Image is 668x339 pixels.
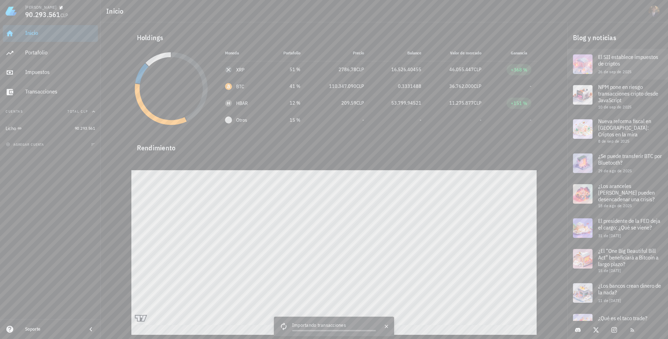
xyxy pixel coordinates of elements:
div: 15 % [272,116,300,124]
span: - [530,117,531,123]
span: El SII establece impuestos de criptos [598,53,658,67]
div: [PERSON_NAME] [25,5,56,10]
div: 0,3331488 [375,83,421,90]
span: El presidente de la FED deja el cargo: ¿Qué se viene? [598,217,660,231]
span: ¿Los bancos crean dinero de la nada? [598,282,661,296]
span: ¿Los aranceles [PERSON_NAME] pueden desencadenar una crisis? [598,182,655,203]
span: - [530,83,531,89]
span: 31 de [DATE] [598,233,621,238]
div: Holdings [131,27,537,49]
a: Portafolio [3,45,98,61]
a: ¿Qué es el taco trade? [567,308,668,339]
a: Impuestos [3,64,98,81]
span: Otros [236,116,247,124]
span: CLP [356,66,364,73]
span: 90.293.561 [25,10,60,19]
span: 26 de sep de 2025 [598,69,632,74]
span: ¿El “One Big Beautiful Bill Act” beneficiará a Bitcoin a largo plazo? [598,247,659,268]
div: +368 % [511,66,527,73]
span: Ganancia [511,50,531,55]
div: Inicio [25,30,95,36]
a: ¿Los bancos crean dinero de la nada? 11 de [DATE] [567,278,668,308]
div: XRP-icon [225,66,232,73]
th: Portafolio [267,45,306,61]
div: 53.799,94521 [375,99,421,107]
span: Total CLP [67,109,88,114]
span: 15 de [DATE] [598,268,621,273]
div: BTC [236,83,245,90]
div: +151 % [511,100,527,107]
span: 8 de sep de 2025 [598,138,629,144]
div: Blog y noticias [567,27,668,49]
span: CLP [60,12,68,18]
span: CLP [356,83,364,89]
a: ¿Se puede transferir BTC por Bluetooth? 29 de ago de 2025 [567,148,668,179]
button: agregar cuenta [4,141,47,148]
div: XRP [236,66,245,73]
button: CuentasTotal CLP [3,103,98,120]
h1: Inicio [106,6,126,17]
a: Transacciones [3,84,98,100]
div: Importando transacciones [292,322,376,330]
div: Rendimiento [131,137,537,153]
span: - [362,117,364,123]
a: Charting by TradingView [135,315,147,322]
div: Transacciones [25,88,95,95]
th: Balance [370,45,427,61]
span: - [420,117,421,123]
div: avatar [648,6,660,17]
div: HBAR [236,100,248,107]
span: NPM pone en riesgo transacciones cripto desde JavaScript [598,83,658,104]
div: Licho [6,126,16,131]
span: 46.055.447 [449,66,474,73]
th: Moneda [219,45,267,61]
a: Nueva reforma fiscal en [GEOGRAPHIC_DATA]: Criptos en la mira 8 de sep de 2025 [567,114,668,148]
div: 41 % [272,83,300,90]
span: ¿Se puede transferir BTC por Bluetooth? [598,152,662,166]
span: CLP [356,100,364,106]
span: 18 de ago de 2025 [598,203,632,208]
span: 2786,78 [339,66,356,73]
span: CLP [474,83,481,89]
div: 12 % [272,99,300,107]
span: Nueva reforma fiscal en [GEOGRAPHIC_DATA]: Criptos en la mira [598,118,651,138]
div: Soporte [25,326,81,332]
div: Portafolio [25,49,95,56]
span: 11.275.877 [449,100,474,106]
span: CLP [474,100,481,106]
a: ¿Los aranceles [PERSON_NAME] pueden desencadenar una crisis? 18 de ago de 2025 [567,179,668,213]
div: BTC-icon [225,83,232,90]
a: El SII establece impuestos de criptos 26 de sep de 2025 [567,49,668,80]
span: 110.347.090 [329,83,356,89]
span: 90.293.561 [75,126,95,131]
span: 11 de [DATE] [598,298,621,303]
span: ¿Qué es el taco trade? [598,315,647,322]
span: 36.762.000 [449,83,474,89]
span: CLP [474,66,481,73]
a: El presidente de la FED deja el cargo: ¿Qué se viene? 31 de [DATE] [567,213,668,243]
span: 209,59 [341,100,356,106]
th: Valor de mercado [427,45,487,61]
span: - [480,117,481,123]
span: 29 de ago de 2025 [598,168,632,173]
img: LedgiFi [6,6,17,17]
a: ¿El “One Big Beautiful Bill Act” beneficiará a Bitcoin a largo plazo? 15 de [DATE] [567,243,668,278]
div: Impuestos [25,69,95,75]
div: 51 % [272,66,300,73]
th: Precio [306,45,370,61]
a: Inicio [3,25,98,42]
div: HBAR-icon [225,100,232,107]
span: 10 de sep de 2025 [598,104,632,110]
a: NPM pone en riesgo transacciones cripto desde JavaScript 10 de sep de 2025 [567,80,668,114]
div: 16.526,40455 [375,66,421,73]
a: Licho 90.293.561 [3,120,98,137]
span: agregar cuenta [7,142,44,147]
